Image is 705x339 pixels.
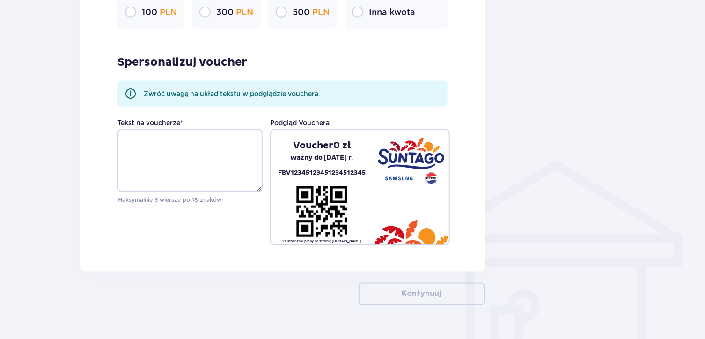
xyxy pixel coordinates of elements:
[293,7,330,18] p: 500
[312,7,330,17] span: PLN
[291,152,353,164] p: ważny do [DATE] r.
[160,7,177,17] span: PLN
[278,168,366,178] p: FBV12345123451234512345
[359,283,485,305] button: Kontynuuj
[402,289,441,299] p: Kontynuuj
[236,7,253,17] span: PLN
[216,7,253,18] p: 300
[142,7,177,18] p: 100
[117,118,183,127] label: Tekst na voucherze *
[283,239,361,243] p: Voucher zakupiony na stronie [DOMAIN_NAME]
[378,138,444,184] img: Suntago - Samsung - Pepsi
[293,140,351,152] p: Voucher 0 zł
[117,196,263,204] p: Maksymalnie 3 wiersze po 18 znaków
[369,7,415,18] p: Inna kwota
[117,55,247,69] p: Spersonalizuj voucher
[270,118,330,127] p: Podgląd Vouchera
[144,89,320,98] p: Zwróć uwagę na układ tekstu w podglądzie vouchera.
